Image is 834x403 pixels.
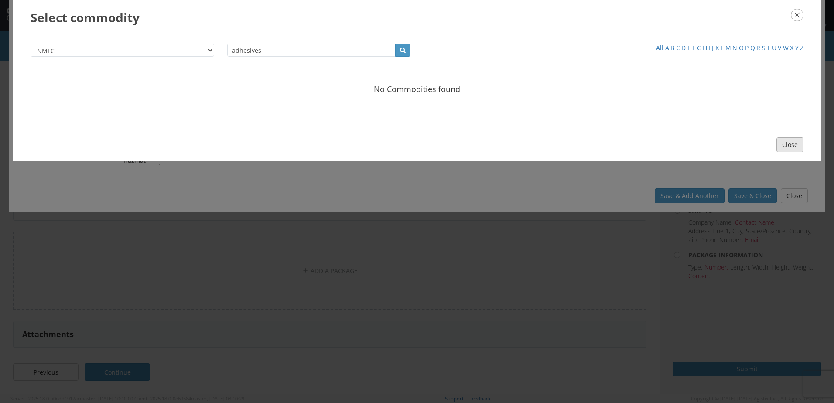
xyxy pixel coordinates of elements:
[776,137,803,152] button: Close
[745,44,749,52] a: P
[670,44,674,52] a: B
[725,44,731,52] a: M
[762,44,766,52] a: S
[778,44,781,52] a: V
[681,44,686,52] a: D
[687,44,691,52] a: E
[772,44,776,52] a: U
[800,44,803,52] a: Z
[721,44,724,52] a: L
[31,9,803,26] h3: Select commodity
[709,44,711,52] a: I
[676,44,680,52] a: C
[715,44,719,52] a: K
[31,85,803,94] h4: No Commodities found
[739,44,744,52] a: O
[756,44,760,52] a: R
[697,44,701,52] a: G
[732,44,737,52] a: N
[665,44,669,52] a: A
[712,44,714,52] a: J
[703,44,707,52] a: H
[790,44,793,52] a: X
[767,44,770,52] a: T
[692,44,695,52] a: F
[783,44,789,52] a: W
[750,44,755,52] a: Q
[656,44,663,52] a: All
[795,44,799,52] a: Y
